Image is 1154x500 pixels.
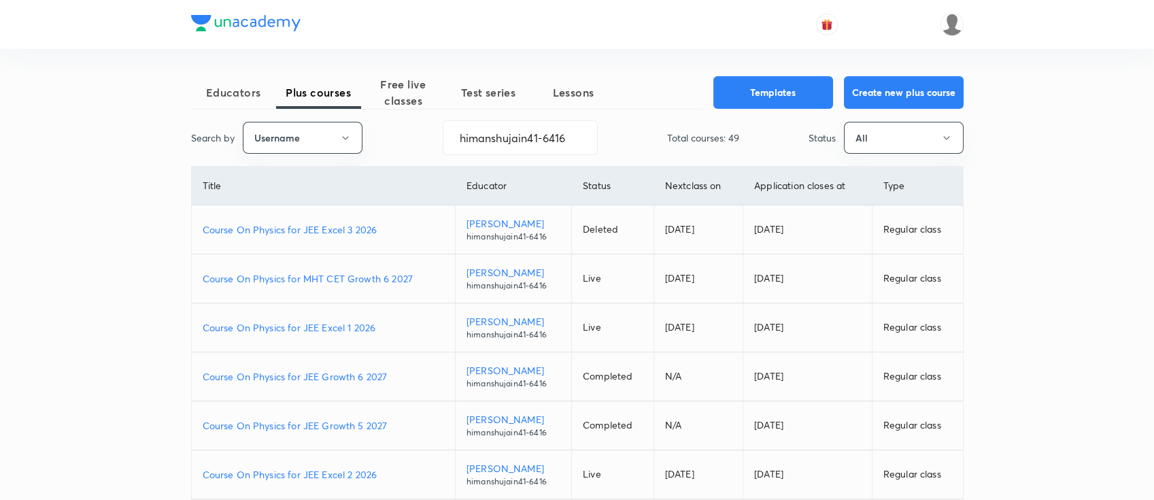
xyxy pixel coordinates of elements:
td: [DATE] [743,450,872,499]
td: [DATE] [743,401,872,450]
a: Course On Physics for JEE Excel 2 2026 [203,467,444,482]
td: [DATE] [743,352,872,401]
p: himanshujain41-6416 [466,231,560,243]
a: Course On Physics for MHT CET Growth 6 2027 [203,271,444,286]
p: [PERSON_NAME] [466,265,560,280]
a: Course On Physics for JEE Growth 5 2027 [203,418,444,433]
span: Free live classes [361,76,446,109]
a: [PERSON_NAME]himanshujain41-6416 [466,265,560,292]
span: Lessons [531,84,616,101]
a: Course On Physics for JEE Growth 6 2027 [203,369,444,384]
input: Search... [443,120,597,155]
img: Company Logo [191,15,301,31]
td: Regular class [872,205,962,254]
a: Company Logo [191,15,301,35]
p: himanshujain41-6416 [466,378,560,390]
td: Regular class [872,254,962,303]
td: [DATE] [654,205,743,254]
span: Test series [446,84,531,101]
td: Regular class [872,303,962,352]
td: Live [572,303,654,352]
td: Live [572,254,654,303]
td: [DATE] [654,254,743,303]
td: Deleted [572,205,654,254]
p: Search by [191,131,235,145]
td: Regular class [872,352,962,401]
p: himanshujain41-6416 [466,280,560,292]
button: avatar [816,14,838,35]
p: himanshujain41-6416 [466,329,560,341]
a: Course On Physics for JEE Excel 1 2026 [203,320,444,335]
td: [DATE] [654,303,743,352]
button: Username [243,122,362,154]
th: Status [572,167,654,205]
td: Completed [572,352,654,401]
a: Course On Physics for JEE Excel 3 2026 [203,222,444,237]
td: [DATE] [743,254,872,303]
td: [DATE] [654,450,743,499]
p: [PERSON_NAME] [466,412,560,427]
td: Regular class [872,450,962,499]
td: Live [572,450,654,499]
a: [PERSON_NAME]himanshujain41-6416 [466,461,560,488]
a: [PERSON_NAME]himanshujain41-6416 [466,314,560,341]
p: [PERSON_NAME] [466,216,560,231]
th: Type [872,167,962,205]
a: [PERSON_NAME]himanshujain41-6416 [466,216,560,243]
button: All [844,122,964,154]
td: Regular class [872,401,962,450]
p: himanshujain41-6416 [466,427,560,439]
span: Educators [191,84,276,101]
p: Status [809,131,836,145]
img: avatar [821,18,833,31]
th: Title [192,167,456,205]
p: [PERSON_NAME] [466,461,560,476]
p: himanshujain41-6416 [466,476,560,488]
td: N/A [654,352,743,401]
td: [DATE] [743,303,872,352]
span: Plus courses [276,84,361,101]
td: Completed [572,401,654,450]
p: Total courses: 49 [667,131,739,145]
p: [PERSON_NAME] [466,314,560,329]
button: Create new plus course [844,76,964,109]
td: [DATE] [743,205,872,254]
th: Educator [455,167,571,205]
p: [PERSON_NAME] [466,363,560,378]
a: [PERSON_NAME]himanshujain41-6416 [466,412,560,439]
img: nikita patil [940,13,964,36]
td: N/A [654,401,743,450]
button: Templates [713,76,833,109]
th: Application closes at [743,167,872,205]
a: [PERSON_NAME]himanshujain41-6416 [466,363,560,390]
th: Next class on [654,167,743,205]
